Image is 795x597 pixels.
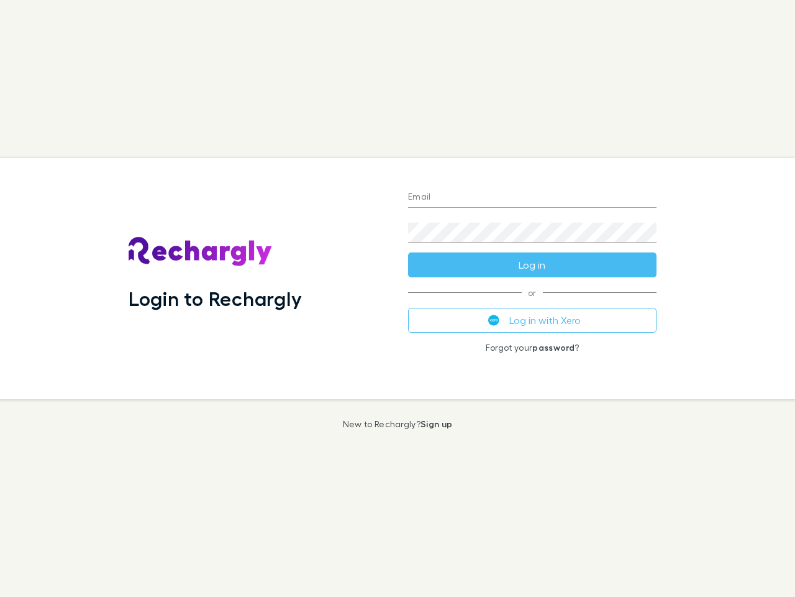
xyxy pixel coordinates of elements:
img: Xero's logo [488,315,499,326]
a: password [532,342,575,353]
button: Log in with Xero [408,308,656,333]
img: Rechargly's Logo [129,237,273,267]
h1: Login to Rechargly [129,287,302,310]
button: Log in [408,252,656,277]
span: or [408,292,656,293]
a: Sign up [420,419,452,429]
p: Forgot your ? [408,343,656,353]
p: New to Rechargly? [343,419,453,429]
